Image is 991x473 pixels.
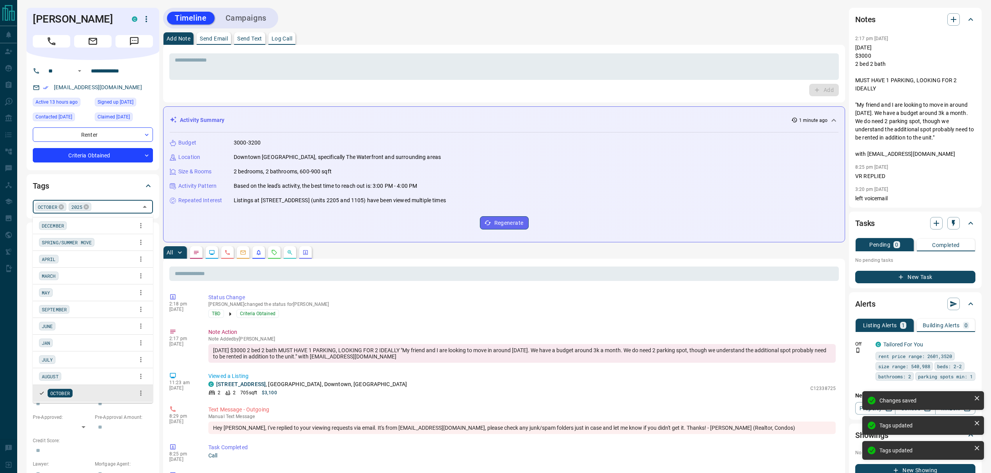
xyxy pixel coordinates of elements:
p: Completed [932,242,960,248]
div: condos.ca [208,381,214,387]
h2: Alerts [855,298,876,310]
p: [PERSON_NAME] changed the status for [PERSON_NAME] [208,302,836,307]
span: parking spots min: 1 [918,372,973,380]
span: 2025 [71,203,82,211]
span: SPRING/SUMMER MOVE [42,238,92,246]
span: JUNE [42,322,53,330]
p: Building Alerts [923,323,960,328]
p: 2:18 pm [169,301,197,307]
h2: Tags [33,180,49,192]
p: 1 minute ago [799,117,828,124]
p: 2 bedrooms, 2 bathrooms, 600-900 sqft [234,168,332,176]
svg: Requests [271,249,277,256]
span: size range: 540,988 [878,362,930,370]
p: [DATE] [169,419,197,424]
p: Off [855,341,871,348]
span: Email [74,35,112,48]
div: Wed Aug 13 2025 [33,113,91,124]
h2: Showings [855,429,888,441]
p: Budget [178,139,196,147]
h2: Tasks [855,217,875,229]
p: 8:25 pm [169,451,197,457]
svg: Listing Alerts [256,249,262,256]
p: , [GEOGRAPHIC_DATA], Downtown, [GEOGRAPHIC_DATA] [216,380,407,388]
p: 8:25 pm [DATE] [855,164,888,170]
a: Tailored For You [883,341,923,348]
a: [EMAIL_ADDRESS][DOMAIN_NAME] [54,84,142,90]
p: VR REPLIED [855,172,975,180]
p: Send Text [237,36,262,41]
span: bathrooms: 2 [878,372,911,380]
a: [STREET_ADDRESS] [216,381,266,387]
div: OCTOBER [35,203,66,211]
span: Active 13 hours ago [36,98,78,106]
a: Property [855,402,895,415]
div: Activity Summary1 minute ago [170,113,838,127]
p: Call [208,452,836,460]
p: Task Completed [208,443,836,452]
svg: Notes [193,249,199,256]
p: Based on the lead's activity, the best time to reach out is: 3:00 PM - 4:00 PM [234,182,417,190]
p: 705 sqft [240,389,257,396]
button: Campaigns [218,12,274,25]
svg: Push Notification Only [855,348,861,353]
p: 2:17 pm [DATE] [855,36,888,41]
span: APRIL [42,255,56,263]
span: Call [33,35,70,48]
span: TBD [212,310,220,318]
p: Activity Summary [180,116,224,124]
p: 2:17 pm [169,336,197,341]
div: condos.ca [132,16,137,22]
p: Add Note [167,36,190,41]
p: 11:23 am [169,380,197,385]
p: 1 [902,323,905,328]
div: Tags updated [879,447,971,454]
p: Send Email [200,36,228,41]
span: rent price range: 2601,3520 [878,352,952,360]
span: OCTOBER [50,389,70,397]
svg: Emails [240,249,246,256]
p: New Alert: [855,392,975,400]
p: Credit Score: [33,437,153,444]
svg: Lead Browsing Activity [209,249,215,256]
svg: Agent Actions [302,249,309,256]
p: Downtown [GEOGRAPHIC_DATA], specifically The Waterfront and surrounding areas [234,153,441,161]
div: condos.ca [876,342,881,347]
span: beds: 2-2 [937,362,962,370]
p: $3,100 [262,389,277,396]
p: Text Message - Outgoing [208,406,836,414]
div: Alerts [855,295,975,313]
p: Viewed a Listing [208,372,836,380]
span: AUGUST [42,372,59,380]
div: Sat Mar 11 2023 [95,98,153,109]
p: [DATE] [169,385,197,391]
div: Tags updated [879,422,971,429]
p: Status Change [208,293,836,302]
p: left voicemail [855,194,975,203]
p: No showings booked [855,449,975,456]
span: Criteria Obtained [240,310,275,318]
p: Text Message [208,414,836,419]
div: Tasks [855,214,975,233]
button: Close [139,201,150,212]
p: Location [178,153,200,161]
p: 0 [964,323,968,328]
p: 2 [233,389,236,396]
span: SEPTEMBER [42,305,67,313]
div: Sat Mar 11 2023 [95,113,153,124]
p: Pending [869,242,890,247]
span: DECEMBER [42,222,64,229]
p: 2 [218,389,220,396]
div: Criteria Obtained [33,148,153,162]
svg: Calls [224,249,231,256]
p: Log Call [272,36,292,41]
span: Contacted [DATE] [36,113,72,121]
p: No pending tasks [855,254,975,266]
span: Message [115,35,153,48]
div: Hey [PERSON_NAME], I've replied to your viewing requests via email. It's from [EMAIL_ADDRESS][DOM... [208,422,836,434]
span: OCTOBER [38,203,57,211]
p: All [167,250,173,255]
p: Lawyer: [33,461,91,468]
p: [DATE] $3000 2 bed 2 bath MUST HAVE 1 PARKING, LOOKING FOR 2 IDEALLY "My friend and I are looking... [855,44,975,158]
p: Mortgage Agent: [95,461,153,468]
